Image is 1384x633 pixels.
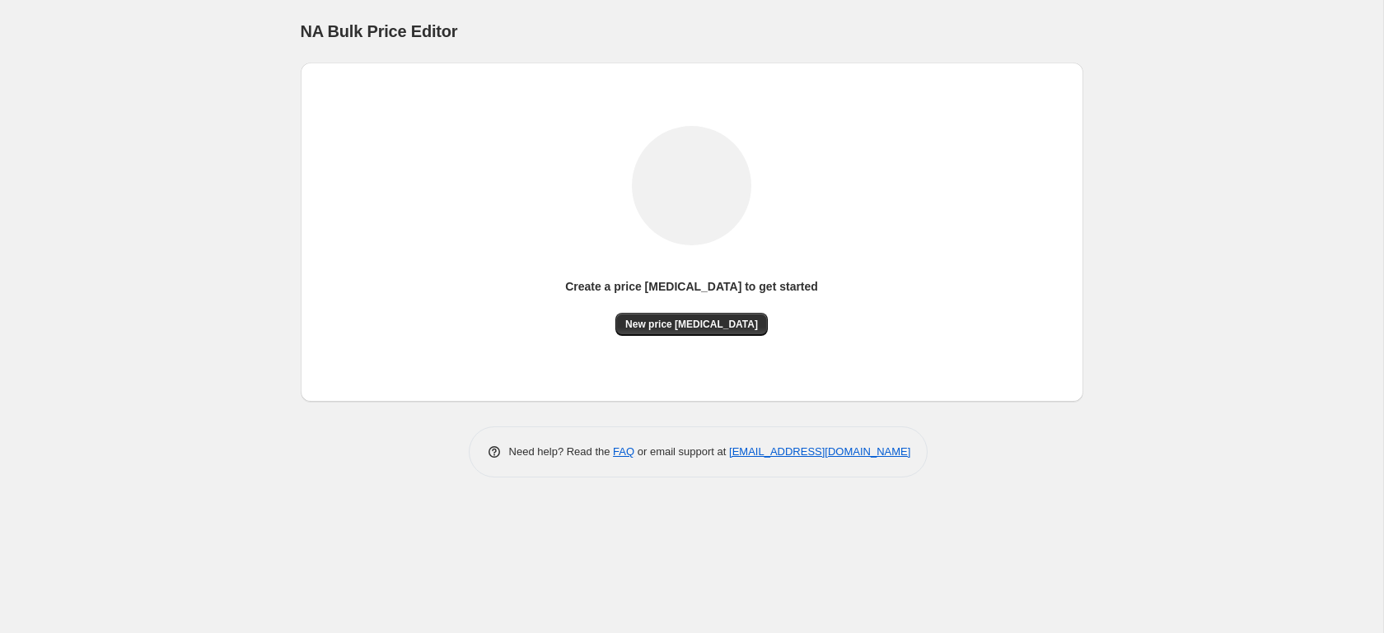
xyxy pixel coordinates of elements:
[565,278,818,295] p: Create a price [MEDICAL_DATA] to get started
[729,445,910,458] a: [EMAIL_ADDRESS][DOMAIN_NAME]
[625,318,758,331] span: New price [MEDICAL_DATA]
[615,313,768,336] button: New price [MEDICAL_DATA]
[634,445,729,458] span: or email support at
[509,445,614,458] span: Need help? Read the
[613,445,634,458] a: FAQ
[301,22,458,40] span: NA Bulk Price Editor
